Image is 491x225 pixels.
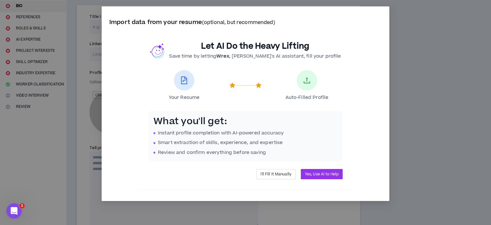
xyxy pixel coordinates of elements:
[261,171,292,177] span: I'll Fill It Manually
[230,83,235,88] span: star
[202,19,275,26] small: (optional, but recommended)
[372,6,389,24] button: Close
[169,41,341,52] h2: Let AI Do the Heavy Lifting
[153,149,338,156] li: Review and confirm everything before saving
[169,94,200,101] span: Your Resume
[169,53,341,60] p: Save time by letting , [PERSON_NAME]'s AI assistant, fill your profile
[6,203,22,219] iframe: Intercom live chat
[150,43,165,58] img: wrex.png
[153,130,338,137] li: Instant profile completion with AI-powered accuracy
[153,139,338,146] li: Smart extraction of skills, experience, and expertise
[19,203,25,208] span: 1
[216,53,229,60] b: Wrex
[303,76,311,84] span: upload
[285,94,329,101] span: Auto-Filled Profile
[109,18,382,27] p: Import data from your resume
[256,83,261,88] span: star
[305,171,339,177] span: Yes, Use AI to Help
[180,76,188,84] span: file-text
[256,169,296,179] button: I'll Fill It Manually
[301,169,343,179] button: Yes, Use AI to Help
[153,116,338,127] h3: What you'll get:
